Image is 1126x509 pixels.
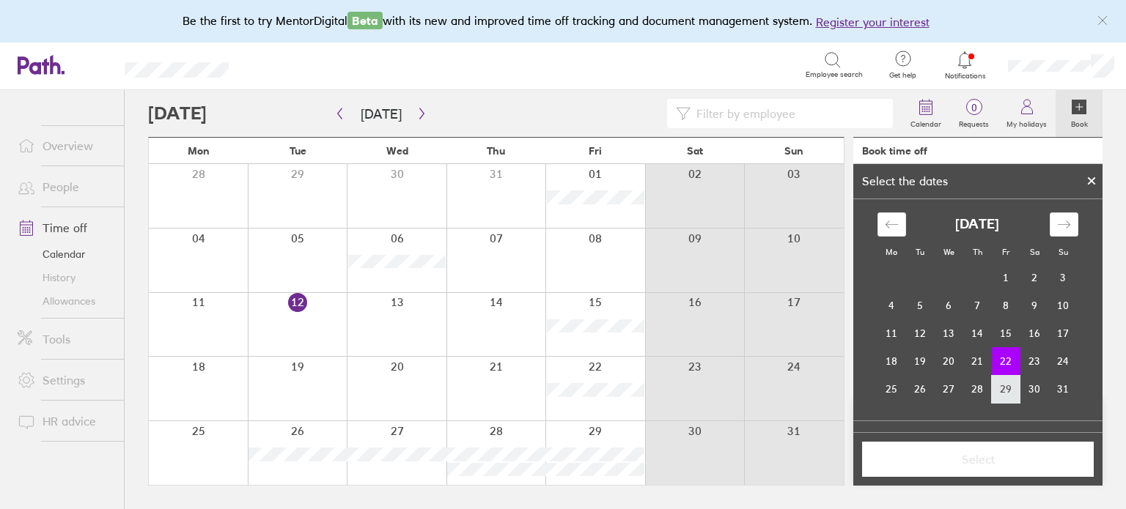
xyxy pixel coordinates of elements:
a: Time off [6,213,124,242]
button: [DATE] [349,102,413,126]
label: Calendar [902,116,950,129]
td: Choose Friday, August 15, 2025 as your check-out date. It’s available. [992,319,1020,347]
td: Choose Sunday, August 31, 2025 as your check-out date. It’s available. [1049,375,1078,403]
small: Th [973,247,982,257]
a: Settings [6,365,124,395]
a: Calendar [902,90,950,137]
span: Sun [784,145,803,157]
a: Tools [6,324,124,354]
a: Overview [6,131,124,160]
button: Register your interest [816,13,930,31]
strong: [DATE] [955,217,999,232]
label: Book [1062,116,1097,129]
td: Choose Wednesday, August 27, 2025 as your check-out date. It’s available. [935,375,963,403]
label: Requests [950,116,998,129]
div: Book time off [862,145,927,157]
a: 0Requests [950,90,998,137]
span: Mon [188,145,210,157]
td: Choose Saturday, August 2, 2025 as your check-out date. It’s available. [1020,264,1049,291]
small: We [943,247,954,257]
td: Choose Saturday, August 9, 2025 as your check-out date. It’s available. [1020,291,1049,319]
td: Choose Friday, August 29, 2025 as your check-out date. It’s available. [992,375,1020,403]
div: Calendar [861,199,1094,420]
td: Choose Sunday, August 3, 2025 as your check-out date. It’s available. [1049,264,1078,291]
label: My holidays [998,116,1056,129]
td: Selected as start date. Friday, August 22, 2025 [992,347,1020,375]
a: Allowances [6,289,124,313]
span: Beta [347,12,383,29]
td: Choose Thursday, August 14, 2025 as your check-out date. It’s available. [963,319,992,347]
td: Choose Monday, August 11, 2025 as your check-out date. It’s available. [877,319,906,347]
td: Choose Tuesday, August 12, 2025 as your check-out date. It’s available. [906,319,935,347]
td: Choose Wednesday, August 20, 2025 as your check-out date. It’s available. [935,347,963,375]
small: Su [1059,247,1068,257]
td: Choose Friday, August 1, 2025 as your check-out date. It’s available. [992,264,1020,291]
div: Move backward to switch to the previous month. [877,212,906,237]
span: Wed [386,145,408,157]
a: Calendar [6,242,124,266]
input: Filter by employee [691,100,884,127]
td: Choose Monday, August 18, 2025 as your check-out date. It’s available. [877,347,906,375]
span: 0 [950,102,998,114]
td: Choose Thursday, August 28, 2025 as your check-out date. It’s available. [963,375,992,403]
span: Thu [487,145,505,157]
a: HR advice [6,406,124,436]
div: Move forward to switch to the next month. [1050,212,1078,237]
span: Tue [290,145,306,157]
div: Select the dates [853,174,957,187]
div: Be the first to try MentorDigital with its new and improved time off tracking and document manage... [183,12,944,31]
a: History [6,266,124,289]
td: Choose Monday, August 25, 2025 as your check-out date. It’s available. [877,375,906,403]
td: Choose Thursday, August 7, 2025 as your check-out date. It’s available. [963,291,992,319]
span: Notifications [941,72,989,81]
small: Mo [886,247,897,257]
td: Choose Sunday, August 24, 2025 as your check-out date. It’s available. [1049,347,1078,375]
td: Choose Monday, August 4, 2025 as your check-out date. It’s available. [877,291,906,319]
td: Choose Wednesday, August 13, 2025 as your check-out date. It’s available. [935,319,963,347]
span: Sat [687,145,703,157]
a: My holidays [998,90,1056,137]
td: Choose Sunday, August 17, 2025 as your check-out date. It’s available. [1049,319,1078,347]
span: Get help [879,71,927,80]
a: Notifications [941,50,989,81]
td: Choose Tuesday, August 26, 2025 as your check-out date. It’s available. [906,375,935,403]
td: Choose Saturday, August 16, 2025 as your check-out date. It’s available. [1020,319,1049,347]
span: Fri [589,145,602,157]
span: Select [872,453,1083,466]
td: Choose Wednesday, August 6, 2025 as your check-out date. It’s available. [935,291,963,319]
a: Book [1056,90,1103,137]
small: Fr [1002,247,1009,257]
button: Select [862,442,1094,477]
td: Choose Saturday, August 30, 2025 as your check-out date. It’s available. [1020,375,1049,403]
td: Choose Saturday, August 23, 2025 as your check-out date. It’s available. [1020,347,1049,375]
td: Choose Sunday, August 10, 2025 as your check-out date. It’s available. [1049,291,1078,319]
small: Sa [1030,247,1039,257]
a: People [6,172,124,201]
td: Choose Thursday, August 21, 2025 as your check-out date. It’s available. [963,347,992,375]
td: Choose Tuesday, August 19, 2025 as your check-out date. It’s available. [906,347,935,375]
span: Employee search [806,70,863,79]
td: Choose Tuesday, August 5, 2025 as your check-out date. It’s available. [906,291,935,319]
small: Tu [916,247,924,257]
div: Search [268,58,306,71]
td: Choose Friday, August 8, 2025 as your check-out date. It’s available. [992,291,1020,319]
